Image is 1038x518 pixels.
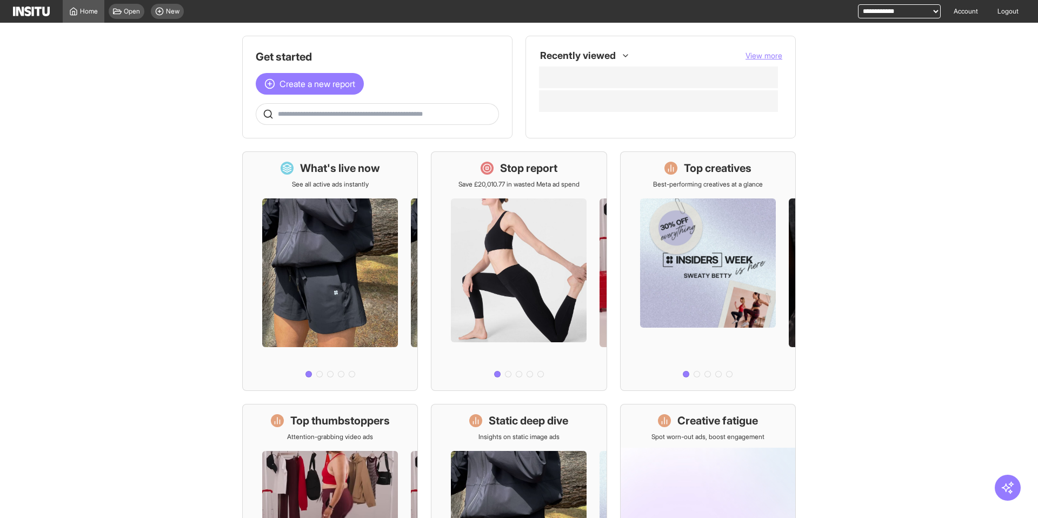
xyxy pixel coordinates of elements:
h1: Top thumbstoppers [290,413,390,428]
span: View more [746,51,782,60]
a: Stop reportSave £20,010.77 in wasted Meta ad spend [431,151,607,391]
h1: What's live now [300,161,380,176]
p: Save £20,010.77 in wasted Meta ad spend [458,180,580,189]
span: Create a new report [280,77,355,90]
button: Create a new report [256,73,364,95]
span: Open [124,7,140,16]
h1: Static deep dive [489,413,568,428]
a: Top creativesBest-performing creatives at a glance [620,151,796,391]
p: Attention-grabbing video ads [287,433,373,441]
h1: Get started [256,49,499,64]
img: Logo [13,6,50,16]
button: View more [746,50,782,61]
span: Home [80,7,98,16]
h1: Top creatives [684,161,751,176]
span: New [166,7,179,16]
p: See all active ads instantly [292,180,369,189]
h1: Stop report [500,161,557,176]
p: Best-performing creatives at a glance [653,180,763,189]
p: Insights on static image ads [478,433,560,441]
a: What's live nowSee all active ads instantly [242,151,418,391]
